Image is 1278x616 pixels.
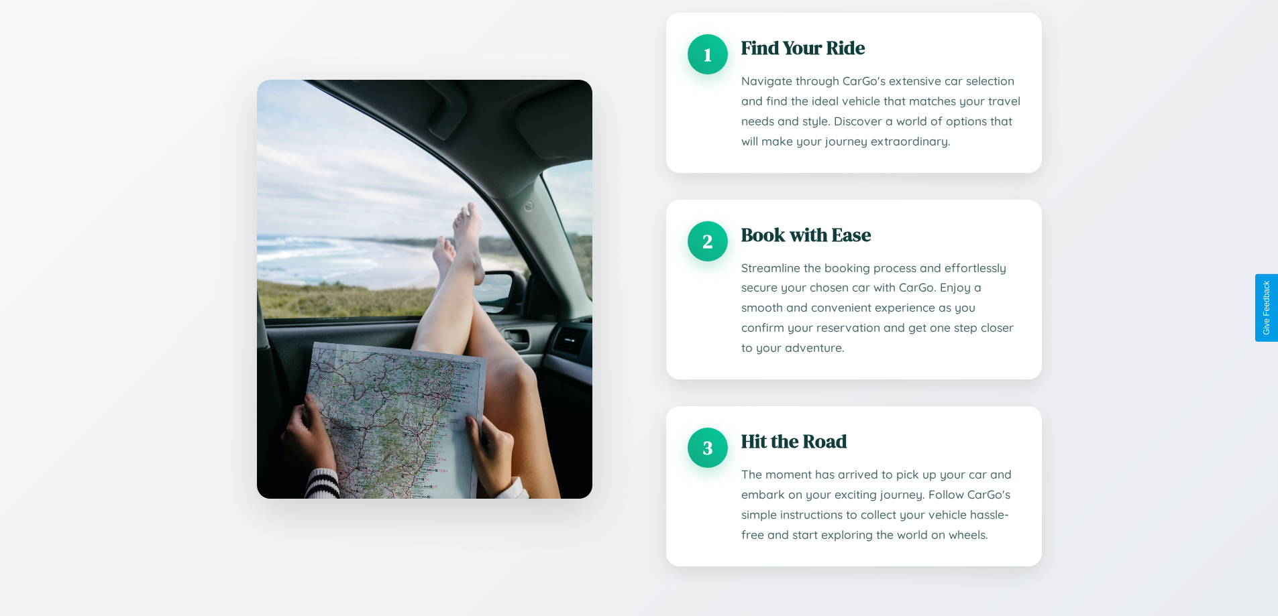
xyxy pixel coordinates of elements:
[741,34,1020,61] h3: Find Your Ride
[688,428,728,468] div: 3
[1262,281,1271,335] div: Give Feedback
[741,258,1020,359] p: Streamline the booking process and effortlessly secure your chosen car with CarGo. Enjoy a smooth...
[741,71,1020,151] p: Navigate through CarGo's extensive car selection and find the ideal vehicle that matches your tra...
[741,465,1020,545] p: The moment has arrived to pick up your car and embark on your exciting journey. Follow CarGo's si...
[741,428,1020,454] h3: Hit the Road
[688,221,728,261] div: 2
[688,34,728,74] div: 1
[257,80,592,499] img: CarGo map interface
[741,221,1020,248] h3: Book with Ease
